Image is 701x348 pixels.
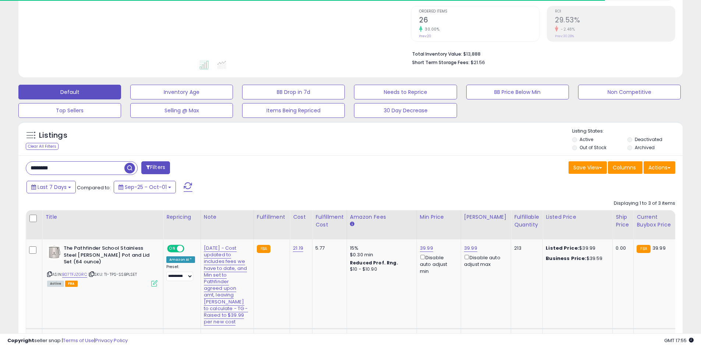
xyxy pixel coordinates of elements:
span: Compared to: [77,184,111,191]
b: Listed Price: [546,245,579,252]
div: Note [204,213,251,221]
button: 30 Day Decrease [354,103,457,118]
div: Amazon Fees [350,213,414,221]
div: Amazon AI * [166,256,195,263]
div: 15% [350,245,411,252]
button: Columns [608,161,642,174]
span: 39.99 [652,245,666,252]
small: 30.00% [422,27,439,32]
button: Last 7 Days [26,181,76,193]
div: seller snap | | [7,337,128,344]
label: Out of Stock [580,144,606,151]
button: Save View [569,161,607,174]
a: Privacy Policy [95,337,128,344]
span: OFF [183,246,195,252]
a: 21.19 [293,245,303,252]
span: Columns [613,164,636,171]
small: Prev: 20 [419,34,431,38]
span: 2025-10-9 17:55 GMT [664,337,694,344]
h2: 26 [419,16,539,26]
div: [PERSON_NAME] [464,213,508,221]
div: Current Buybox Price [637,213,675,229]
span: $21.56 [471,59,485,66]
div: $39.99 [546,245,607,252]
span: Ordered Items [419,10,539,14]
div: $10 - $10.90 [350,266,411,273]
span: | SKU: TI-TPS-SSBPLSET [88,271,137,277]
div: Disable auto adjust min [420,253,455,275]
a: 39.99 [420,245,433,252]
small: Amazon Fees. [350,221,354,228]
button: Filters [141,161,170,174]
h2: 29.53% [555,16,675,26]
b: Total Inventory Value: [412,51,462,57]
button: Sep-25 - Oct-01 [114,181,176,193]
div: Fulfillment Cost [315,213,344,229]
a: Terms of Use [63,337,94,344]
span: ON [168,246,177,252]
small: FBA [257,245,270,253]
label: Active [580,136,593,143]
span: Last 7 Days [38,183,67,191]
div: Clear All Filters [26,143,59,150]
button: Selling @ Max [130,103,233,118]
b: The Pathfinder School Stainless Steel [PERSON_NAME] Pot and Lid Set (64 ounce) [64,245,153,267]
p: Listing States: [572,128,683,135]
small: FBA [637,245,650,253]
button: BB Price Below Min [466,85,569,99]
div: $39.59 [546,255,607,262]
div: Title [45,213,160,221]
small: -2.48% [558,27,575,32]
label: Deactivated [635,136,662,143]
div: Preset: [166,264,195,281]
button: Inventory Age [130,85,233,99]
button: Default [18,85,121,99]
button: Top Sellers [18,103,121,118]
a: 39.99 [464,245,477,252]
div: Listed Price [546,213,609,221]
h5: Listings [39,130,67,141]
li: $13,888 [412,49,670,58]
div: Repricing [166,213,198,221]
button: Needs to Reprice [354,85,457,99]
div: Ship Price [616,213,630,229]
button: Actions [644,161,675,174]
div: $0.30 min [350,252,411,258]
span: ROI [555,10,675,14]
a: B07TFJZGRC [62,271,87,278]
b: Short Term Storage Fees: [412,59,470,66]
button: BB Drop in 7d [242,85,345,99]
button: Items Being Repriced [242,103,345,118]
div: 0.00 [616,245,628,252]
span: Sep-25 - Oct-01 [125,183,167,191]
div: Displaying 1 to 3 of 3 items [614,200,675,207]
div: Min Price [420,213,458,221]
div: Fulfillment [257,213,287,221]
a: [DATE] - Cost updated to includes fees we have to date, and Min set to Pathfinder agreed upon amt... [204,245,248,326]
button: Non Competitive [578,85,681,99]
span: FBA [65,281,78,287]
div: Disable auto adjust max [464,253,505,268]
span: All listings currently available for purchase on Amazon [47,281,64,287]
img: 41sJq4HyYBL._SL40_.jpg [47,245,62,260]
label: Archived [635,144,655,151]
strong: Copyright [7,337,34,344]
b: Reduced Prof. Rng. [350,260,398,266]
div: 5.77 [315,245,341,252]
div: Cost [293,213,309,221]
div: 213 [514,245,537,252]
div: ASIN: [47,245,157,286]
small: Prev: 30.28% [555,34,574,38]
b: Business Price: [546,255,586,262]
div: Fulfillable Quantity [514,213,539,229]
